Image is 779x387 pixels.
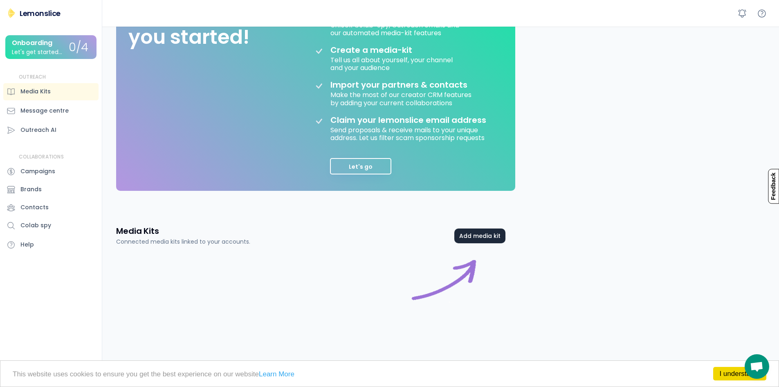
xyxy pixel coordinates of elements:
[20,8,61,18] div: Lemonslice
[330,55,454,72] div: Tell us all about yourself, your channel and your audience
[330,80,467,90] div: Import your partners & contacts
[20,87,51,96] div: Media Kits
[19,154,64,161] div: COLLABORATIONS
[7,8,16,18] img: Lemonslice
[20,185,42,194] div: Brands
[20,167,55,176] div: Campaigns
[69,41,88,54] div: 0/4
[407,256,481,330] div: Start here
[20,221,51,230] div: Colab spy
[20,106,69,115] div: Message centre
[259,370,294,378] a: Learn More
[407,256,481,330] img: connect%20image%20purple.gif
[330,20,461,37] div: Unlock Colab-Spy, Outreach emails and our automated media-kit features
[116,225,159,237] h3: Media Kits
[330,45,433,55] div: Create a media-kit
[330,125,494,142] div: Send proposals & receive mails to your unique address. Let us filter scam sponsorship requests
[20,240,34,249] div: Help
[128,2,249,49] div: Let's get you started!
[454,229,505,243] button: Add media kit
[713,367,766,380] a: I understand!
[19,74,46,81] div: OUTREACH
[20,126,56,134] div: Outreach AI
[12,39,52,47] div: Onboarding
[330,90,473,106] div: Make the most of our creator CRM features by adding your current collaborations
[745,354,769,379] div: คำแนะนำเมื่อวางเมาส์เหนือปุ่มเปิด
[12,49,62,55] div: Let's get started...
[20,203,49,212] div: Contacts
[330,115,486,125] div: Claim your lemonslice email address
[13,371,766,378] p: This website uses cookies to ensure you get the best experience on our website
[330,158,391,174] button: Let's go
[116,238,250,246] div: Connected media kits linked to your accounts.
